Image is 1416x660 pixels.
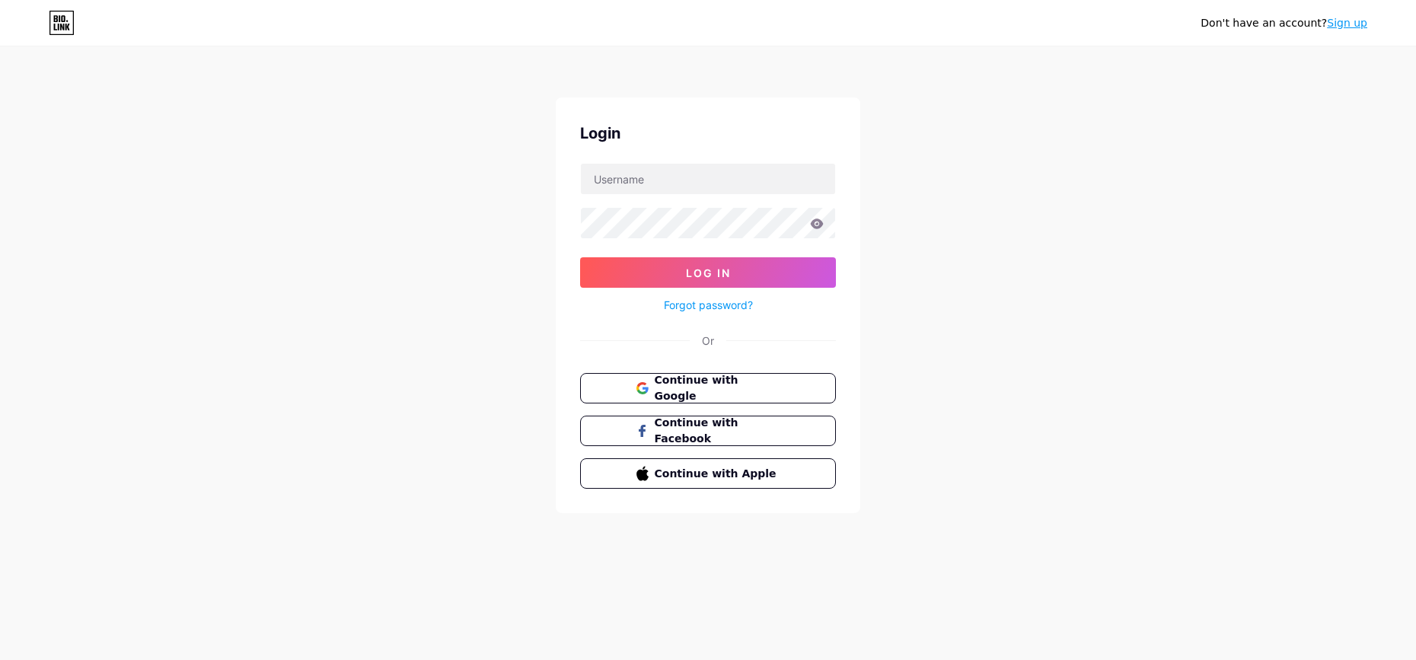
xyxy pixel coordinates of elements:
[655,415,780,447] span: Continue with Facebook
[1327,17,1367,29] a: Sign up
[655,466,780,482] span: Continue with Apple
[580,257,836,288] button: Log In
[580,458,836,489] button: Continue with Apple
[580,373,836,403] button: Continue with Google
[702,333,714,349] div: Or
[1201,15,1367,31] div: Don't have an account?
[655,372,780,404] span: Continue with Google
[686,266,731,279] span: Log In
[581,164,835,194] input: Username
[580,122,836,145] div: Login
[664,297,753,313] a: Forgot password?
[580,416,836,446] button: Continue with Facebook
